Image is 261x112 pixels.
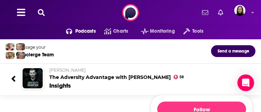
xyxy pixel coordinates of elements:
img: Sydney Profile [6,43,15,50]
div: Message your [17,45,54,50]
img: The Adversity Advantage with Doug Bopst [23,68,43,88]
h2: The Adversity Advantage with [PERSON_NAME] [49,67,250,80]
span: Tools [192,26,203,36]
span: Monitoring [150,26,175,36]
a: Show notifications dropdown [215,7,226,18]
img: Jules Profile [16,43,25,50]
span: Logged in as BevCat3 [234,5,245,16]
a: Logged in as BevCat3 [234,5,250,20]
img: User Profile [234,5,245,16]
img: Barbara Profile [16,52,25,59]
div: Open Intercom Messenger [237,74,254,91]
span: [PERSON_NAME] [49,67,86,73]
div: Concierge Team [17,52,54,58]
button: open menu [133,26,175,37]
button: open menu [175,26,203,37]
button: open menu [58,26,96,37]
a: Charts [96,26,128,37]
img: Podchaser - Follow, Share and Rate Podcasts [122,4,139,21]
a: Show notifications dropdown [199,7,211,18]
span: Podcasts [75,26,96,36]
span: Charts [113,26,128,36]
button: Send a message [211,45,255,57]
img: Jon Profile [6,52,15,59]
span: 58 [179,76,184,79]
div: Insights [49,82,71,89]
